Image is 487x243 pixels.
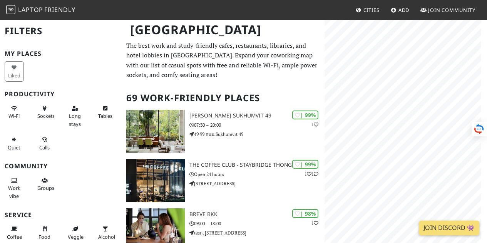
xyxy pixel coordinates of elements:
[305,170,318,178] p: 1 1
[5,163,117,170] h3: Community
[363,7,380,13] span: Cities
[68,233,84,240] span: Veggie
[65,102,85,130] button: Long stays
[292,111,318,119] div: | 99%
[189,171,325,178] p: Open 24 hours
[189,112,325,119] h3: [PERSON_NAME] Sukhumvit 49
[96,102,115,122] button: Tables
[189,229,325,236] p: แยก, [STREET_ADDRESS]
[5,90,117,98] h3: Productivity
[126,110,185,153] img: Kay’s Sukhumvit 49
[122,110,325,153] a: Kay’s Sukhumvit 49 | 99% 1 [PERSON_NAME] Sukhumvit 49 07:30 – 20:00 49 99 ถนน Sukhumvit 49
[292,209,318,218] div: | 98%
[5,133,24,154] button: Quiet
[417,3,479,17] a: Join Community
[69,112,81,127] span: Long stays
[189,131,325,138] p: 49 99 ถนน Sukhumvit 49
[292,160,318,169] div: | 99%
[122,159,325,202] a: THE COFFEE CLUB - Staybridge Thonglor | 99% 11 THE COFFEE CLUB - Staybridge Thonglor Open 24 hour...
[126,41,320,80] p: The best work and study-friendly cafes, restaurants, libraries, and hotel lobbies in [GEOGRAPHIC_...
[189,162,325,168] h3: THE COFFEE CLUB - Staybridge Thonglor
[6,5,15,14] img: LaptopFriendly
[6,3,75,17] a: LaptopFriendly LaptopFriendly
[388,3,413,17] a: Add
[39,144,50,151] span: Video/audio calls
[189,220,325,227] p: 09:00 – 18:00
[126,159,185,202] img: THE COFFEE CLUB - Staybridge Thonglor
[38,233,50,240] span: Food
[37,184,54,191] span: Group tables
[37,112,55,119] span: Power sockets
[35,102,54,122] button: Sockets
[5,102,24,122] button: Wi-Fi
[428,7,475,13] span: Join Community
[5,50,117,57] h3: My Places
[398,7,410,13] span: Add
[8,184,20,199] span: People working
[189,211,325,218] h3: Breve BKK
[311,220,318,227] p: 1
[5,19,117,43] h2: Filters
[35,174,54,194] button: Groups
[7,233,22,240] span: Coffee
[419,221,479,235] a: Join Discord 👾
[96,223,115,243] button: Alcohol
[189,180,325,187] p: [STREET_ADDRESS]
[98,112,112,119] span: Work-friendly tables
[98,233,115,240] span: Alcohol
[353,3,383,17] a: Cities
[35,223,54,243] button: Food
[189,121,325,129] p: 07:30 – 20:00
[8,112,20,119] span: Stable Wi-Fi
[44,5,75,14] span: Friendly
[5,174,24,202] button: Work vibe
[124,19,323,40] h1: [GEOGRAPHIC_DATA]
[8,144,20,151] span: Quiet
[5,211,117,219] h3: Service
[5,223,24,243] button: Coffee
[126,86,320,110] h2: 69 Work-Friendly Places
[35,133,54,154] button: Calls
[311,121,318,128] p: 1
[18,5,43,14] span: Laptop
[65,223,85,243] button: Veggie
